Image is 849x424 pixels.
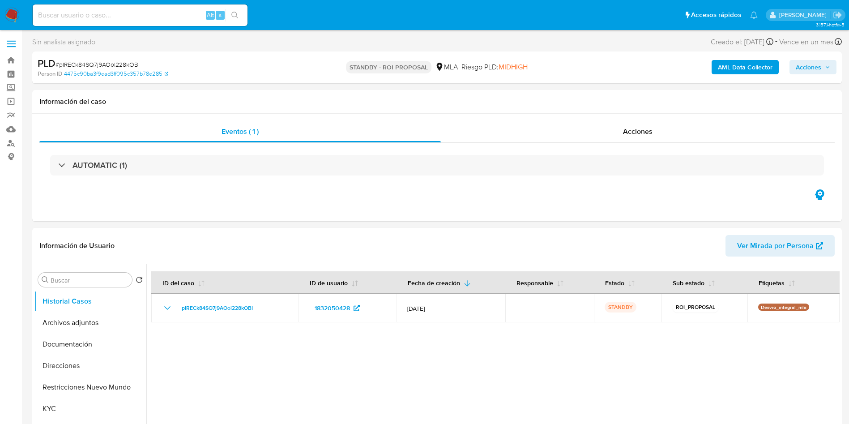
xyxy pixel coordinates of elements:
span: Sin analista asignado [32,37,95,47]
div: Creado el: [DATE] [711,36,773,48]
div: MLA [435,62,458,72]
span: Vence en un mes [779,37,833,47]
button: KYC [34,398,146,420]
span: # plRECk84SQ7j9AOol228kOBI [55,60,140,69]
h1: Información del caso [39,97,835,106]
b: PLD [38,56,55,70]
p: STANDBY - ROI PROPOSAL [346,61,431,73]
span: s [219,11,222,19]
button: Restricciones Nuevo Mundo [34,377,146,398]
span: Acciones [623,126,653,137]
b: Person ID [38,70,62,78]
a: Salir [833,10,842,20]
button: Ver Mirada por Persona [725,235,835,257]
p: nicolas.duclosson@mercadolibre.com [779,11,830,19]
span: Accesos rápidos [691,10,741,20]
button: Documentación [34,334,146,355]
input: Buscar usuario o caso... [33,9,247,21]
button: Buscar [42,276,49,283]
button: search-icon [226,9,244,21]
input: Buscar [51,276,128,284]
button: Volver al orden por defecto [136,276,143,286]
button: AML Data Collector [712,60,779,74]
button: Historial Casos [34,291,146,312]
span: Acciones [796,60,821,74]
span: Alt [207,11,214,19]
h1: Información de Usuario [39,241,115,250]
span: MIDHIGH [499,62,528,72]
button: Archivos adjuntos [34,312,146,334]
span: Eventos ( 1 ) [222,126,259,137]
a: Notificaciones [750,11,758,19]
b: AML Data Collector [718,60,772,74]
h3: AUTOMATIC (1) [73,160,127,170]
button: Acciones [789,60,836,74]
a: 4475c90ba3f9ead3ff095c357b78e285 [64,70,168,78]
span: Ver Mirada por Persona [737,235,814,257]
button: Direcciones [34,355,146,377]
div: AUTOMATIC (1) [50,155,824,176]
span: - [775,36,777,48]
span: Riesgo PLD: [461,62,528,72]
